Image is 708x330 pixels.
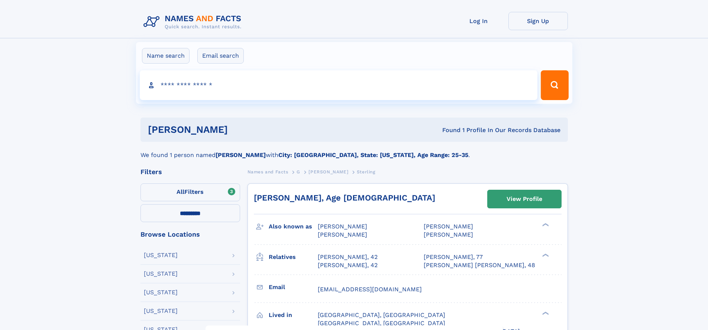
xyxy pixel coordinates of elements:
[177,188,184,195] span: All
[269,281,318,294] h3: Email
[318,223,367,230] span: [PERSON_NAME]
[488,190,561,208] a: View Profile
[140,231,240,238] div: Browse Locations
[140,70,538,100] input: search input
[269,220,318,233] h3: Also known as
[142,48,190,64] label: Name search
[318,253,378,261] a: [PERSON_NAME], 42
[144,271,178,277] div: [US_STATE]
[248,167,288,176] a: Names and Facts
[140,142,568,160] div: We found 1 person named with .
[424,253,483,261] a: [PERSON_NAME], 77
[508,12,568,30] a: Sign Up
[318,261,378,269] a: [PERSON_NAME], 42
[144,252,178,258] div: [US_STATE]
[357,169,375,174] span: Sterling
[297,167,300,176] a: G
[216,151,266,158] b: [PERSON_NAME]
[254,193,435,202] a: [PERSON_NAME], Age [DEMOGRAPHIC_DATA]
[140,12,248,32] img: Logo Names and Facts
[144,289,178,295] div: [US_STATE]
[335,126,560,134] div: Found 1 Profile In Our Records Database
[297,169,300,174] span: G
[308,167,348,176] a: [PERSON_NAME]
[269,251,318,263] h3: Relatives
[148,125,335,134] h1: [PERSON_NAME]
[540,311,549,315] div: ❯
[140,183,240,201] label: Filters
[144,308,178,314] div: [US_STATE]
[424,231,473,238] span: [PERSON_NAME]
[269,309,318,321] h3: Lived in
[278,151,468,158] b: City: [GEOGRAPHIC_DATA], State: [US_STATE], Age Range: 25-35
[507,190,542,208] div: View Profile
[140,169,240,175] div: Filters
[540,253,549,257] div: ❯
[540,222,549,227] div: ❯
[449,12,508,30] a: Log In
[318,320,445,327] span: [GEOGRAPHIC_DATA], [GEOGRAPHIC_DATA]
[318,231,367,238] span: [PERSON_NAME]
[318,311,445,318] span: [GEOGRAPHIC_DATA], [GEOGRAPHIC_DATA]
[541,70,568,100] button: Search Button
[197,48,244,64] label: Email search
[424,261,535,269] a: [PERSON_NAME] [PERSON_NAME], 48
[318,286,422,293] span: [EMAIL_ADDRESS][DOMAIN_NAME]
[308,169,348,174] span: [PERSON_NAME]
[424,223,473,230] span: [PERSON_NAME]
